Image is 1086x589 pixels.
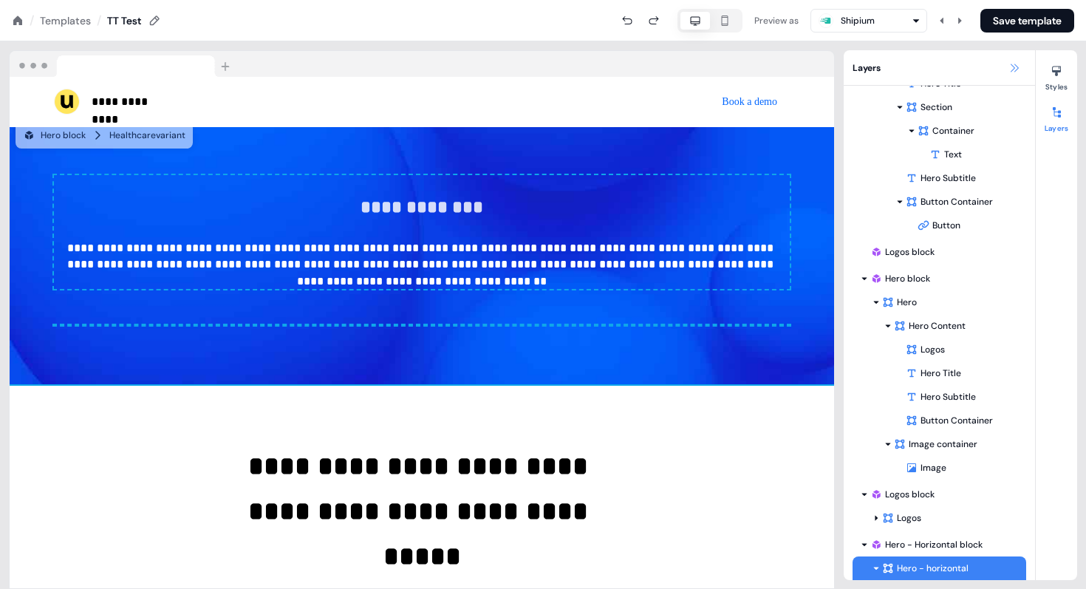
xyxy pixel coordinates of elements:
div: / [30,13,34,29]
div: Button Container [906,413,1020,428]
div: HeroHero ContentLogosHero TitleHero SubtitleButton ContainerImage containerImage [853,290,1026,480]
div: Hero - horizontal [882,561,1020,576]
div: Hero Content [894,319,1020,333]
div: Logos block [853,240,1026,264]
div: Logos [853,506,1026,530]
button: Styles [1036,59,1077,92]
div: / [97,13,101,29]
div: Button Container [906,194,1020,209]
div: Book a demo [428,89,790,115]
div: Text [853,143,1026,166]
div: Image container [894,437,1020,452]
div: Hero Subtitle [853,166,1026,190]
div: ContainerText [853,119,1026,166]
div: Image [853,456,1026,480]
div: Button [918,218,1026,233]
div: Logos block [870,245,1020,259]
div: Hero blockHeroHero ContentLogosHero TitleHero SubtitleButton ContainerImage containerImage [853,267,1026,480]
div: Image containerImage [853,432,1026,480]
div: Button [853,214,1026,237]
div: Container [918,123,1020,138]
button: Save template [980,9,1074,33]
div: Hero Title [853,361,1026,385]
div: Logos [853,338,1026,361]
button: Layers [1036,101,1077,133]
div: Logos [906,342,1020,357]
img: Browser topbar [10,51,236,78]
div: Hero block [23,128,86,143]
div: Section [906,100,1020,115]
div: Hero Subtitle [906,389,1026,404]
div: Hero block [870,271,1020,286]
div: Layers [844,50,1035,86]
div: Hero Subtitle [853,385,1026,409]
div: Hero ContentLogosHero TitleHero SubtitleButton Container [853,314,1026,432]
div: Image [906,460,1026,475]
div: Shipium [841,13,875,28]
div: Button ContainerButton [853,190,1026,237]
div: Preview as [754,13,799,28]
div: Hero Subtitle [906,171,1026,185]
div: Healthcare variant [109,128,185,143]
div: Logos block [870,487,1020,502]
div: Hero Title [906,366,1026,381]
div: Button Container [853,409,1026,432]
div: Hero - Horizontal block [870,537,1020,552]
div: Hero [882,295,1020,310]
div: Text [929,147,1026,162]
div: Logos blockLogos [853,483,1026,530]
div: Logos [882,511,1020,525]
a: Templates [40,13,91,28]
button: Shipium [810,9,927,33]
div: SectionContainerText [853,95,1026,166]
div: TT Test [107,13,141,28]
button: Book a demo [709,89,790,115]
